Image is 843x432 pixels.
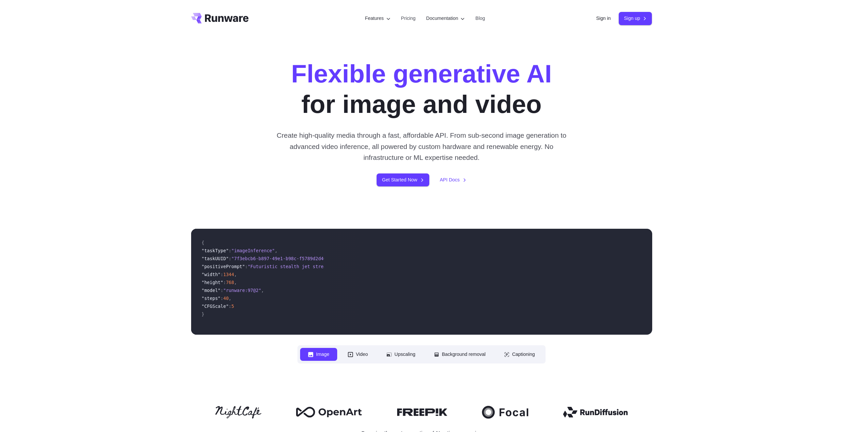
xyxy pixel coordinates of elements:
[248,264,495,269] span: "Futuristic stealth jet streaking through a neon-lit cityscape with glowing purple exhaust"
[440,176,466,184] a: API Docs
[221,296,223,301] span: :
[229,248,231,253] span: :
[202,272,221,277] span: "width"
[223,288,261,293] span: "runware:97@2"
[229,304,231,309] span: :
[426,348,494,361] button: Background removal
[223,296,229,301] span: 40
[223,272,234,277] span: 1344
[377,173,429,186] a: Get Started Now
[221,288,223,293] span: :
[202,256,229,261] span: "taskUUID"
[229,296,231,301] span: ,
[340,348,376,361] button: Video
[274,130,569,163] p: Create high-quality media through a fast, affordable API. From sub-second image generation to adv...
[234,280,237,285] span: ,
[232,304,234,309] span: 5
[202,248,229,253] span: "taskType"
[300,348,337,361] button: Image
[202,304,229,309] span: "CFGScale"
[202,312,204,317] span: }
[261,288,264,293] span: ,
[426,15,465,22] label: Documentation
[229,256,231,261] span: :
[475,15,485,22] a: Blog
[232,248,275,253] span: "imageInference"
[291,59,552,88] strong: Flexible generative AI
[365,15,391,22] label: Features
[291,58,552,119] h1: for image and video
[191,13,249,24] a: Go to /
[223,280,226,285] span: :
[619,12,652,25] a: Sign up
[202,296,221,301] span: "steps"
[596,15,611,22] a: Sign in
[245,264,247,269] span: :
[234,272,237,277] span: ,
[226,280,234,285] span: 768
[202,288,221,293] span: "model"
[275,248,277,253] span: ,
[401,15,416,22] a: Pricing
[202,280,223,285] span: "height"
[379,348,423,361] button: Upscaling
[221,272,223,277] span: :
[202,240,204,245] span: {
[232,256,335,261] span: "7f3ebcb6-b897-49e1-b98c-f5789d2d40d7"
[496,348,543,361] button: Captioning
[202,264,245,269] span: "positivePrompt"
